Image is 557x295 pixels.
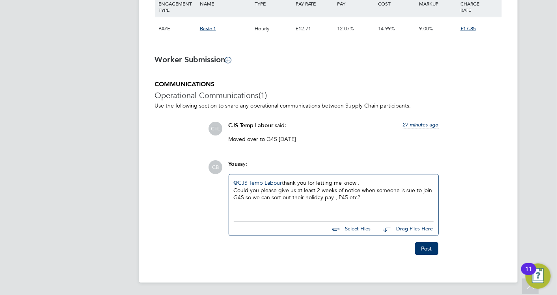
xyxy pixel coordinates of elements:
button: Drag Files Here [377,221,434,237]
a: @CJS Temp Labour [234,179,282,186]
div: say: [229,160,439,174]
div: Could you please give us at least 2 weeks of notice when someone is sue to join G4S so we can sor... [234,187,434,201]
span: said: [275,122,287,129]
button: Open Resource Center, 11 new notifications [525,263,551,289]
button: Post [415,242,438,255]
h3: Operational Communications [155,90,502,100]
span: You [229,161,238,167]
span: CJS Temp Labour [229,122,274,129]
span: CTL [209,122,223,135]
span: 12.07% [337,25,354,32]
span: Basic 1 [200,25,216,32]
span: (1) [259,90,267,100]
div: ​ thank you for letting me know . [234,179,434,213]
span: £17.85 [460,25,476,32]
div: Hourly [253,17,294,40]
div: £12.71 [294,17,335,40]
span: 27 minutes ago [403,121,439,128]
p: Use the following section to share any operational communications between Supply Chain participants. [155,102,502,109]
span: 14.99% [378,25,395,32]
p: Moved over to G4S [DATE] [229,135,439,143]
span: CB [209,160,223,174]
span: 9.00% [419,25,434,32]
h5: COMMUNICATIONS [155,80,502,89]
div: PAYE [157,17,198,40]
b: Worker Submission [155,55,231,64]
div: 11 [525,269,532,279]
